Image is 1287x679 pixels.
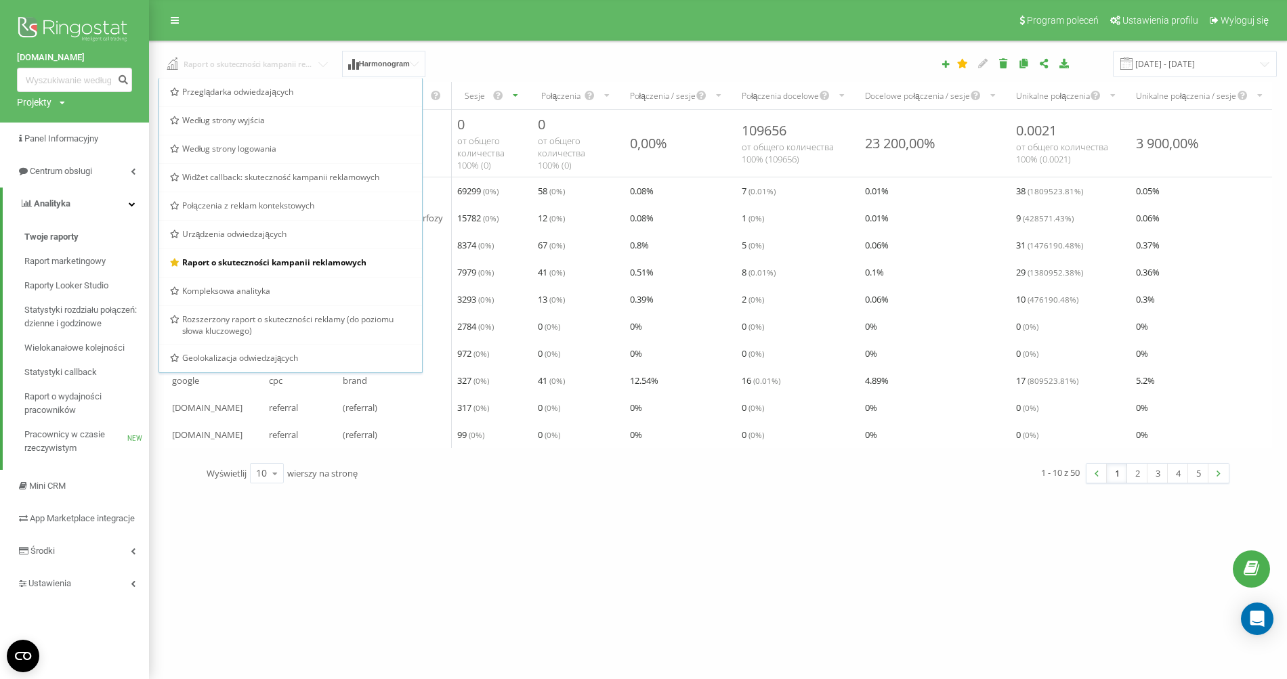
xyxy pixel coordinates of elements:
[343,399,377,416] span: (referral)
[865,345,877,362] span: 0 %
[748,240,764,250] span: ( 0 %)
[172,372,199,389] span: google
[1016,318,1038,334] span: 0
[742,183,776,199] span: 7
[538,90,583,102] div: Połączenia
[957,58,969,68] i: Ten raport zostanie załadowany jako pierwszy po otwarciu Analytics. Możesz ustawić dowolny inny r...
[24,225,149,249] a: Twoje raporty
[742,121,786,139] span: 109656
[630,372,658,389] span: 12.54 %
[1147,464,1168,483] a: 3
[17,68,132,92] input: Wyszukiwanie według numeru
[538,135,585,171] span: от общего количества 100% ( 0 )
[742,372,780,389] span: 16
[1023,213,1074,223] span: ( 428571.43 %)
[1028,294,1078,305] span: ( 476190.48 %)
[538,115,545,133] span: 0
[1127,464,1147,483] a: 2
[630,183,654,199] span: 0.08 %
[865,210,889,226] span: 0.01 %
[24,298,149,336] a: Statystyki rozdziału połączeń: dzienne i godzinowe
[1136,237,1160,253] span: 0.37 %
[630,345,642,362] span: 0 %
[1016,183,1083,199] span: 38
[24,390,142,417] span: Raport o wydajności pracowników
[545,348,560,359] span: ( 0 %)
[269,426,298,443] span: referral
[172,426,242,443] span: [DOMAIN_NAME]
[478,321,494,332] span: ( 0 %)
[473,402,489,413] span: ( 0 %)
[24,428,127,455] span: Pracownicy w czasie rzeczywistym
[1028,375,1078,386] span: ( 809523.81 %)
[457,237,494,253] span: 8374
[478,267,494,278] span: ( 0 %)
[748,213,764,223] span: ( 0 %)
[1028,185,1083,196] span: ( 1809523.81 %)
[24,341,125,355] span: Wielokanałowe kolejności
[182,143,277,154] span: Według strony logowania
[473,348,489,359] span: ( 0 %)
[1028,240,1083,250] span: ( 1476190.48 %)
[748,321,764,332] span: ( 0 %)
[630,318,642,334] span: 0 %
[538,318,560,334] span: 0
[17,14,132,47] img: Ringostat logo
[1016,90,1090,102] div: Unikalne połączenia
[1018,58,1030,68] i: Kopiuj raport
[30,546,55,556] span: Środki
[549,375,565,386] span: ( 0 %)
[457,183,499,199] span: 69299
[269,372,282,389] span: cpc
[457,345,489,362] span: 972
[457,115,465,133] span: 0
[1122,15,1198,26] span: Ustawienia profilu
[1016,372,1078,389] span: 17
[538,399,560,416] span: 0
[1136,291,1155,307] span: 0.3 %
[24,360,149,385] a: Statystyki callback
[1016,237,1083,253] span: 31
[182,200,314,211] span: Połączenia z reklam kontekstowych
[549,294,565,305] span: ( 0 %)
[269,399,298,416] span: referral
[182,257,366,268] span: Raport o skuteczności kampanii reklamowych
[1038,58,1050,68] i: Udostępnij ustawienia raportu
[630,237,649,253] span: 0.8 %
[538,345,560,362] span: 0
[1168,464,1188,483] a: 4
[1136,426,1148,443] span: 0 %
[1136,183,1160,199] span: 0.05 %
[538,183,565,199] span: 58
[1059,58,1070,68] i: Pobierz raport
[342,51,425,77] button: Harmonogram
[742,345,764,362] span: 0
[1136,399,1148,416] span: 0 %
[1028,267,1083,278] span: ( 1380952.38 %)
[457,90,492,102] div: Sesje
[865,426,877,443] span: 0 %
[478,294,494,305] span: ( 0 %)
[457,291,494,307] span: 3293
[1027,15,1099,26] span: Program poleceń
[483,185,499,196] span: ( 0 %)
[1136,134,1199,152] div: 3 900,00%
[182,285,270,297] span: Kompleksowa analityka
[1107,464,1127,483] a: 1
[538,237,565,253] span: 67
[865,90,969,102] div: Docelowe połączenia / sesje
[549,185,565,196] span: ( 0 %)
[1136,372,1155,389] span: 5.2 %
[630,210,654,226] span: 0.08 %
[473,375,489,386] span: ( 0 %)
[1016,121,1057,139] span: 0.0021
[1241,603,1273,635] div: Open Intercom Messenger
[182,86,293,97] span: Przeglądarka odwiedzających
[1016,399,1038,416] span: 0
[1016,345,1038,362] span: 0
[742,237,764,253] span: 5
[1016,141,1108,165] span: от общего количества 100% ( 0.0021 )
[457,399,489,416] span: 317
[538,210,565,226] span: 12
[1136,345,1148,362] span: 0 %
